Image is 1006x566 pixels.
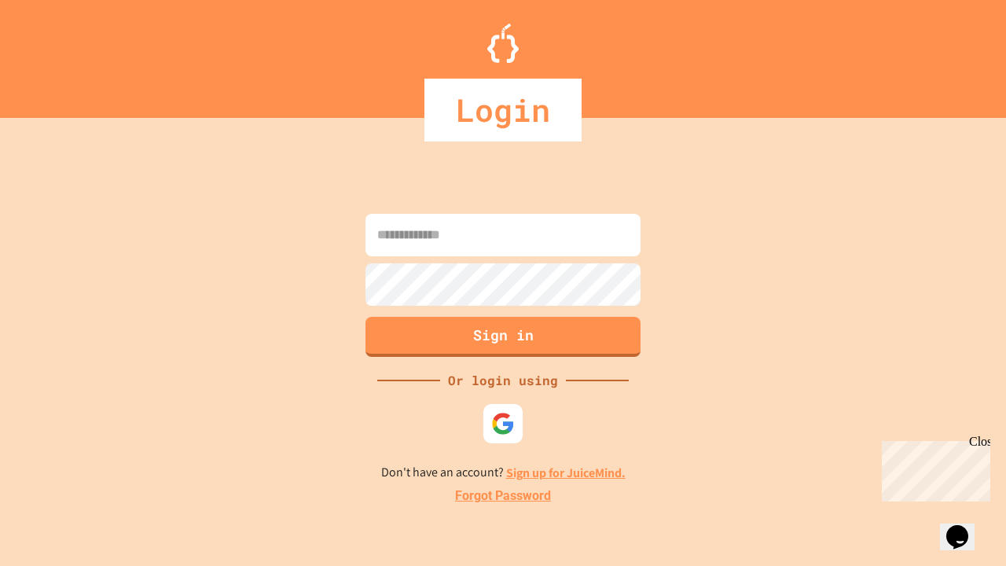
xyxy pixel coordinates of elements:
iframe: chat widget [876,435,990,502]
img: google-icon.svg [491,412,515,436]
iframe: chat widget [940,503,990,550]
a: Forgot Password [455,487,551,505]
img: Logo.svg [487,24,519,63]
div: Login [424,79,582,141]
div: Chat with us now!Close [6,6,108,100]
p: Don't have an account? [381,463,626,483]
a: Sign up for JuiceMind. [506,465,626,481]
div: Or login using [440,371,566,390]
button: Sign in [365,317,641,357]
